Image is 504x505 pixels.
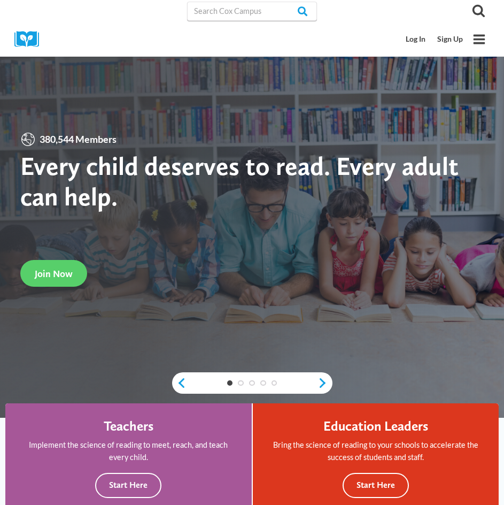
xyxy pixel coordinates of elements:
[431,29,469,49] a: Sign Up
[238,380,244,386] a: 2
[267,439,485,463] p: Bring the science of reading to your schools to accelerate the success of students and staff.
[400,29,432,49] a: Log In
[172,377,187,389] a: previous
[95,473,161,498] button: Start Here
[400,29,469,49] nav: Secondary Mobile Navigation
[323,418,428,434] h4: Education Leaders
[227,380,233,386] a: 1
[272,380,277,386] a: 5
[172,372,332,394] div: content slider buttons
[35,268,73,279] span: Join Now
[36,132,120,147] span: 380,544 Members
[14,31,46,48] img: Cox Campus
[318,377,332,389] a: next
[20,150,459,212] strong: Every child deserves to read. Every adult can help.
[469,29,490,50] button: Open menu
[249,380,255,386] a: 3
[20,260,87,286] a: Join Now
[104,418,153,434] h4: Teachers
[343,473,409,498] button: Start Here
[260,380,266,386] a: 4
[20,439,237,463] p: Implement the science of reading to meet, reach, and teach every child.
[187,2,317,21] input: Search Cox Campus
